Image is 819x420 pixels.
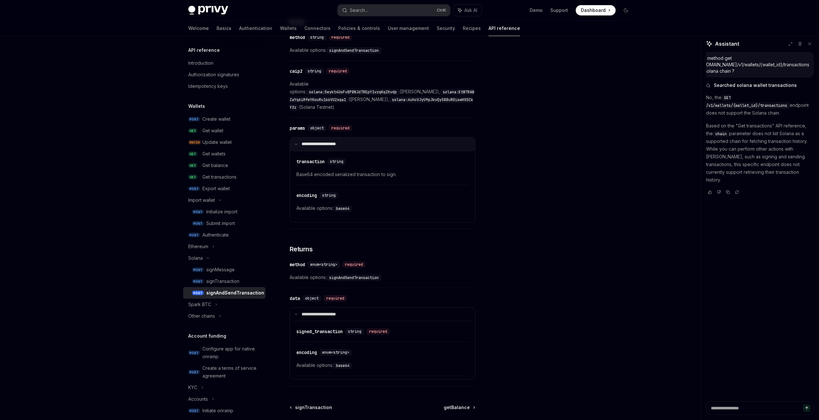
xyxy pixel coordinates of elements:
img: dark logo [188,6,228,15]
a: POSTConfigure app for native onramp [183,343,265,362]
a: POSTSubmit import [183,218,265,229]
div: method [290,261,305,268]
span: POST [188,350,200,355]
a: Support [550,7,568,14]
span: POST [192,267,204,272]
div: transaction [296,158,325,165]
a: Wallets [280,21,297,36]
p: No, the endpoint does not support the Solana chain. [706,94,814,117]
div: Idempotency keys [188,82,228,90]
a: POSTAuthenticate [183,229,265,241]
a: POSTExport wallet [183,183,265,194]
span: string [308,69,321,74]
div: required [324,295,347,302]
span: GET [188,175,197,180]
a: POSTCreate wallet [183,113,265,125]
div: signTransaction [206,277,239,285]
div: Authenticate [202,231,229,239]
a: PATCHUpdate wallet [183,136,265,148]
div: KYC [188,384,197,391]
div: required [329,125,352,131]
a: GETGet transactions [183,171,265,183]
div: Introduction [188,59,213,67]
div: required [367,328,390,335]
div: Initiate onramp [202,407,233,415]
span: Available options: ([PERSON_NAME]), ([PERSON_NAME]), (Solana Testnet) [290,80,475,111]
div: Other chains [188,312,215,320]
div: encoding [296,349,317,356]
a: Authorization signatures [183,69,265,80]
div: required [342,261,366,268]
h5: Wallets [188,102,205,110]
div: does this method get https://[DOMAIN_NAME]/v1/wallets/{wallet_id}/transactions support solana cha... [687,55,809,74]
a: User management [388,21,429,36]
span: Ask AI [464,7,477,14]
div: Get wallets [202,150,226,158]
a: POSTCreate a terms of service agreement [183,362,265,382]
span: POST [188,186,200,191]
a: POSTsignAndSendTransaction [183,287,265,299]
a: POSTsignTransaction [183,275,265,287]
div: Submit import [206,219,235,227]
span: string [330,159,343,164]
div: Initialize import [206,208,237,216]
a: Idempotency keys [183,80,265,92]
span: Returns [290,245,313,254]
div: caip2 [290,68,302,74]
span: Available options: [290,46,475,54]
a: Introduction [183,57,265,69]
div: Import wallet [188,196,215,204]
span: chain [715,131,727,136]
span: POST [192,210,204,214]
a: Security [437,21,455,36]
a: GETGet balance [183,160,265,171]
button: Searched solana wallet transactions [706,82,814,89]
span: enum<string> [310,262,337,267]
p: Based on the "Get transactions" API reference, the parameter does not list Solana as a supported ... [706,122,814,184]
span: string [322,193,336,198]
span: POST [192,221,204,226]
a: Authentication [239,21,272,36]
div: data [290,295,300,302]
div: encoding [296,192,317,199]
div: signed_transaction [296,328,343,335]
a: Demo [530,7,543,14]
div: required [329,34,352,41]
div: Spark BTC [188,301,211,308]
code: solana:5eykt4UsFv8P8NJdTREpY1vzqKqZKvdp [306,89,399,95]
code: base64 [333,205,352,212]
span: POST [188,233,200,238]
div: Solana [188,254,203,262]
span: Assistant [715,40,739,48]
a: Connectors [304,21,330,36]
div: Accounts [188,395,208,403]
a: POSTInitiate onramp [183,405,265,416]
span: string [310,35,324,40]
span: POST [188,117,200,122]
a: POSTsignMessage [183,264,265,275]
code: signAndSendTransaction [327,275,381,281]
div: method [290,34,305,41]
h5: API reference [188,46,220,54]
span: Searched solana wallet transactions [714,82,797,89]
span: Available options: [290,274,475,281]
span: enum<string> [322,350,349,355]
div: signAndSendTransaction [206,289,264,297]
span: POST [188,370,200,375]
code: signAndSendTransaction [327,47,381,54]
div: params [290,125,305,131]
a: GETGet wallet [183,125,265,136]
div: Get balance [202,162,228,169]
div: Create a terms of service agreement [202,364,262,380]
h5: Account funding [188,332,226,340]
span: GET [188,152,197,156]
div: signMessage [206,266,235,274]
div: Authorization signatures [188,71,239,79]
a: POSTInitialize import [183,206,265,218]
a: Welcome [188,21,209,36]
span: Available options: [296,361,469,369]
button: Send message [803,404,811,412]
div: Get transactions [202,173,237,181]
span: object [310,126,324,131]
a: Dashboard [576,5,616,15]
